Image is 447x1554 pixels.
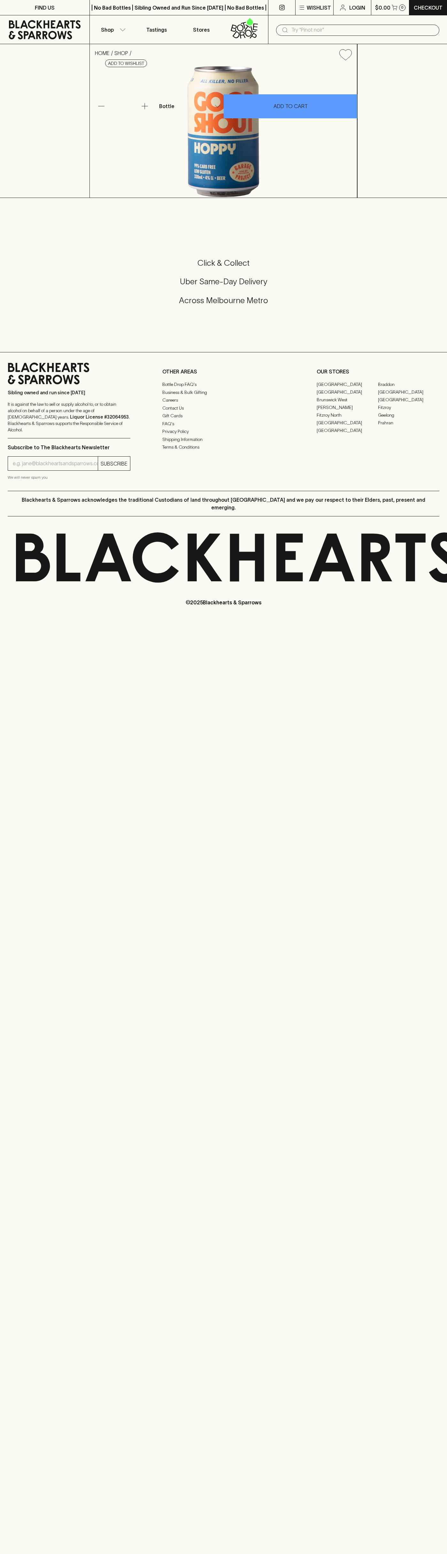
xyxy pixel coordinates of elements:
a: Shipping Information [162,436,285,443]
p: It is against the law to sell or supply alcohol to, or to obtain alcohol on behalf of a person un... [8,401,130,433]
p: Checkout [414,4,443,12]
a: Stores [179,15,224,44]
input: e.g. jane@blackheartsandsparrows.com.au [13,459,98,469]
h5: Click & Collect [8,258,439,268]
input: Try "Pinot noir" [291,25,434,35]
a: Contact Us [162,404,285,412]
a: Privacy Policy [162,428,285,436]
p: We will never spam you [8,474,130,481]
a: Prahran [378,419,439,427]
p: Login [349,4,365,12]
p: Bottle [159,102,174,110]
a: Braddon [378,381,439,388]
p: Tastings [146,26,167,34]
p: $0.00 [375,4,390,12]
a: [GEOGRAPHIC_DATA] [378,396,439,404]
a: [GEOGRAPHIC_DATA] [317,427,378,434]
button: Add to wishlist [337,47,354,63]
a: [PERSON_NAME] [317,404,378,411]
button: SUBSCRIBE [98,457,130,470]
p: Shop [101,26,114,34]
a: SHOP [114,50,128,56]
a: Geelong [378,411,439,419]
a: Careers [162,396,285,404]
p: ADD TO CART [274,102,308,110]
h5: Uber Same-Day Delivery [8,276,439,287]
p: FIND US [35,4,55,12]
a: [GEOGRAPHIC_DATA] [317,419,378,427]
p: Stores [193,26,210,34]
p: SUBSCRIBE [101,460,127,467]
p: Wishlist [307,4,331,12]
p: OUR STORES [317,368,439,375]
a: Tastings [134,15,179,44]
button: Shop [90,15,135,44]
p: OTHER AREAS [162,368,285,375]
p: 0 [401,6,404,9]
a: [GEOGRAPHIC_DATA] [378,388,439,396]
a: Gift Cards [162,412,285,420]
p: Subscribe to The Blackhearts Newsletter [8,443,130,451]
a: HOME [95,50,110,56]
h5: Across Melbourne Metro [8,295,439,306]
a: Terms & Conditions [162,443,285,451]
div: Call to action block [8,232,439,339]
p: Blackhearts & Sparrows acknowledges the traditional Custodians of land throughout [GEOGRAPHIC_DAT... [12,496,435,511]
a: [GEOGRAPHIC_DATA] [317,381,378,388]
img: 33594.png [90,66,357,198]
a: Bottle Drop FAQ's [162,381,285,388]
a: Brunswick West [317,396,378,404]
a: Fitzroy North [317,411,378,419]
a: [GEOGRAPHIC_DATA] [317,388,378,396]
p: Sibling owned and run since [DATE] [8,389,130,396]
div: Bottle [157,100,223,113]
button: ADD TO CART [224,94,357,118]
a: FAQ's [162,420,285,428]
a: Fitzroy [378,404,439,411]
strong: Liquor License #32064953 [70,414,129,420]
button: Add to wishlist [105,59,147,67]
a: Business & Bulk Gifting [162,388,285,396]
